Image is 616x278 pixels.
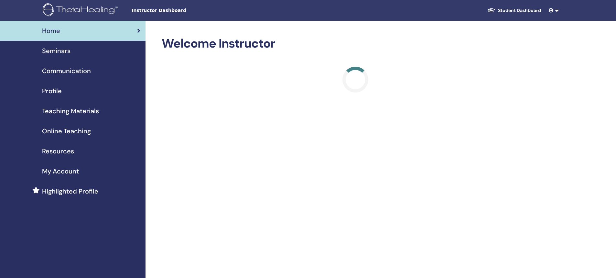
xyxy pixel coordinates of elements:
[42,86,62,96] span: Profile
[42,186,98,196] span: Highlighted Profile
[482,5,546,17] a: Student Dashboard
[42,126,91,136] span: Online Teaching
[42,106,99,116] span: Teaching Materials
[488,7,495,13] img: graduation-cap-white.svg
[42,166,79,176] span: My Account
[42,146,74,156] span: Resources
[42,66,91,76] span: Communication
[132,7,229,14] span: Instructor Dashboard
[162,36,549,51] h2: Welcome Instructor
[43,3,120,18] img: logo.png
[42,26,60,36] span: Home
[42,46,70,56] span: Seminars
